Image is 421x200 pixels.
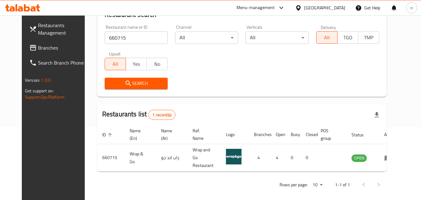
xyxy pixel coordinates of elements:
button: Yes [126,58,147,70]
span: All [108,60,123,69]
th: Busy [286,125,301,144]
span: 1 record(s) [149,112,175,118]
span: All [319,33,335,42]
th: Closed [301,125,316,144]
td: 4 [271,144,286,172]
span: No [149,60,165,69]
div: Export file [369,107,384,122]
div: Total records count [148,110,175,120]
td: 0 [286,144,301,172]
h2: Restaurant search [105,10,379,19]
td: 660715 [97,144,125,172]
th: Logo [221,125,249,144]
span: Search Branch Phone [38,59,87,66]
span: Yes [128,60,144,69]
input: Search for restaurant name or ID.. [105,32,168,44]
span: Restaurants Management [38,22,87,37]
span: Name (Ar) [161,127,180,142]
span: Ref. Name [193,127,213,142]
td: Wrap & Go [125,144,156,172]
a: Search Branch Phone [24,55,92,70]
p: Rows per page: [280,181,308,189]
button: All [316,31,337,44]
th: Branches [249,125,271,144]
span: 1.0.0 [41,76,51,84]
button: Search [105,78,168,89]
button: No [146,58,168,70]
span: ID [102,131,114,139]
p: 1-1 of 1 [335,181,350,189]
span: Branches [38,44,87,51]
h2: Restaurants list [102,110,175,120]
span: Name (En) [130,127,149,142]
td: 4 [249,144,271,172]
span: TMP [361,33,377,42]
td: 0 [301,144,316,172]
span: TGO [340,33,356,42]
span: Get support on: [25,87,54,95]
img: Wrap & Go [226,149,242,164]
th: Action [379,125,401,144]
span: n [410,4,413,11]
a: Branches [24,40,92,55]
div: All [175,32,238,44]
span: POS group [321,127,339,142]
span: OPEN [352,154,367,162]
span: Status [352,131,372,139]
a: Restaurants Management [24,18,92,40]
div: All [246,32,309,44]
span: Version: [25,76,40,84]
th: Open [271,125,286,144]
span: Search [110,80,163,87]
button: TGO [337,31,358,44]
table: enhanced table [97,125,401,172]
div: [GEOGRAPHIC_DATA] [304,4,345,11]
td: راب اند جو [156,144,188,172]
td: Wrap and Go Restaurant [188,144,221,172]
div: Menu [384,154,396,162]
button: TMP [358,31,379,44]
div: Menu-management [237,4,275,12]
label: Delivery [321,25,336,29]
button: All [105,58,126,70]
label: Upsell [109,51,121,56]
a: Support.OpsPlatform [25,93,65,101]
div: Rows per page: [310,180,325,190]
